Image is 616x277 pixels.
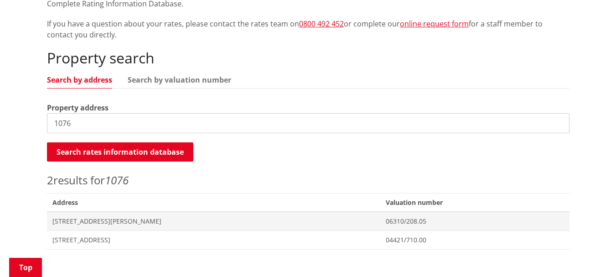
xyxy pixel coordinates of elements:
[52,217,375,226] span: [STREET_ADDRESS][PERSON_NAME]
[128,76,231,84] a: Search by valuation number
[47,113,569,133] input: e.g. Duke Street NGARUAWAHIA
[47,172,53,188] span: 2
[47,102,109,113] label: Property address
[105,172,129,188] em: 1076
[386,217,564,226] span: 06310/208.05
[47,172,569,188] p: results for
[47,193,381,212] span: Address
[47,49,569,67] h2: Property search
[47,76,112,84] a: Search by address
[52,235,375,245] span: [STREET_ADDRESS]
[47,18,569,40] p: If you have a question about your rates, please contact the rates team on or complete our for a s...
[47,142,193,162] button: Search rates information database
[299,19,344,29] a: 0800 492 452
[574,239,607,272] iframe: Messenger Launcher
[380,193,569,212] span: Valuation number
[400,19,469,29] a: online request form
[386,235,564,245] span: 04421/710.00
[9,258,42,277] a: Top
[47,230,569,249] a: [STREET_ADDRESS] 04421/710.00
[47,212,569,230] a: [STREET_ADDRESS][PERSON_NAME] 06310/208.05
